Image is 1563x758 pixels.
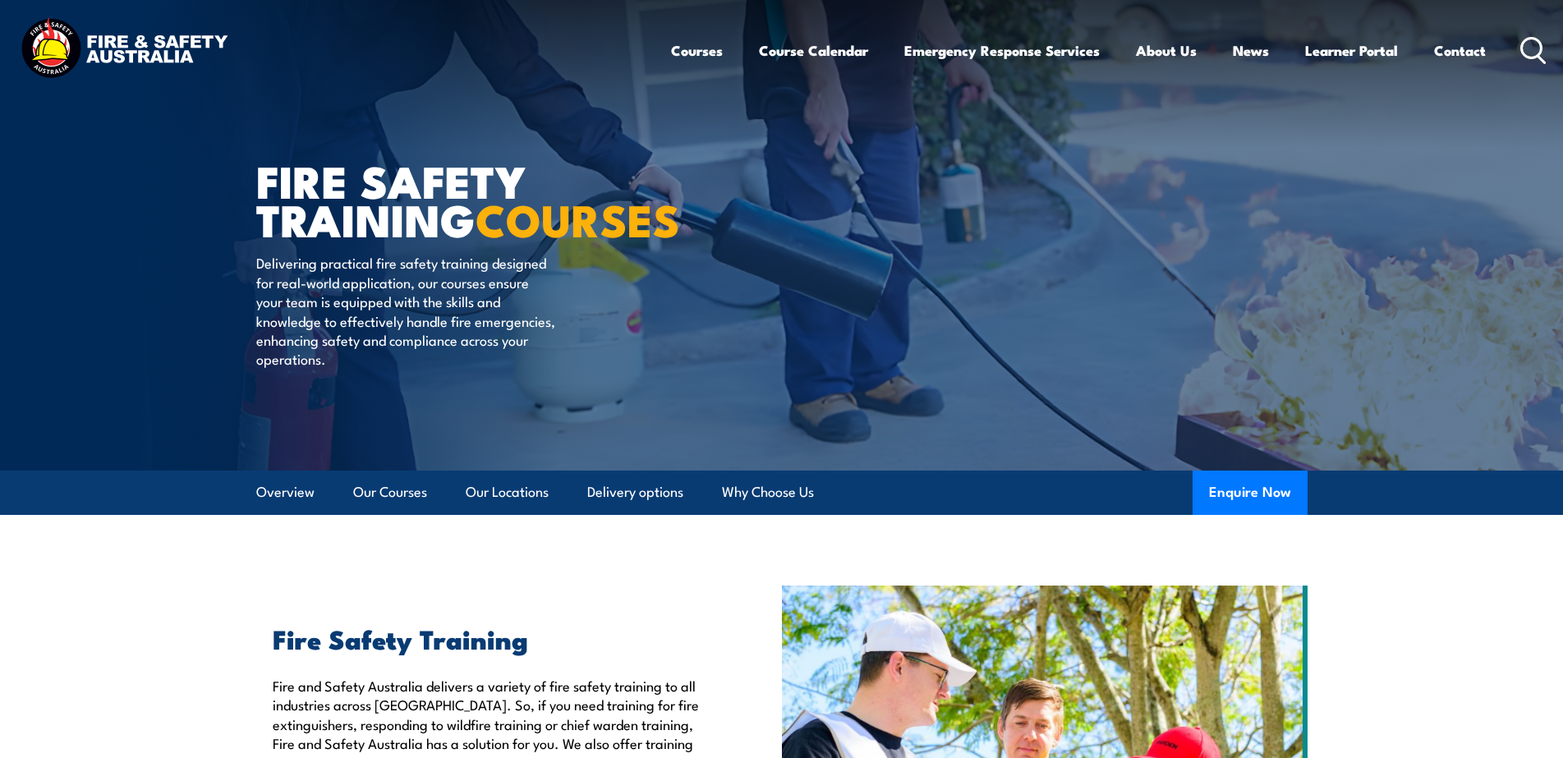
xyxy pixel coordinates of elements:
a: Overview [256,471,315,514]
p: Delivering practical fire safety training designed for real-world application, our courses ensure... [256,253,556,368]
button: Enquire Now [1193,471,1308,515]
a: Our Courses [353,471,427,514]
a: Our Locations [466,471,549,514]
a: Contact [1434,29,1486,72]
a: Emergency Response Services [904,29,1100,72]
a: News [1233,29,1269,72]
a: Delivery options [587,471,683,514]
a: About Us [1136,29,1197,72]
a: Course Calendar [759,29,868,72]
a: Learner Portal [1305,29,1398,72]
h1: FIRE SAFETY TRAINING [256,161,662,237]
a: Why Choose Us [722,471,814,514]
strong: COURSES [476,184,680,252]
h2: Fire Safety Training [273,627,706,650]
a: Courses [671,29,723,72]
